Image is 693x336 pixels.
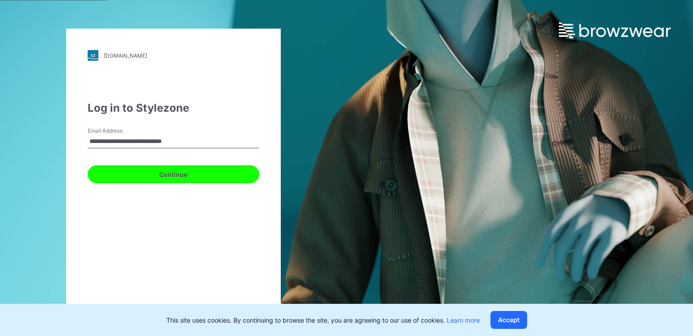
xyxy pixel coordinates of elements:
[88,165,259,183] button: Continue
[88,50,259,61] a: [DOMAIN_NAME]
[88,50,98,61] img: stylezone-logo.562084cfcfab977791bfbf7441f1a819.svg
[166,315,480,325] p: This site uses cookies. By continuing to browse the site, you are agreeing to our use of cookies.
[104,52,147,59] div: [DOMAIN_NAME]
[559,22,671,38] img: browzwear-logo.e42bd6dac1945053ebaf764b6aa21510.svg
[490,311,527,329] button: Accept
[88,100,259,116] div: Log in to Stylezone
[88,127,150,135] label: Email Address
[447,316,480,324] a: Learn more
